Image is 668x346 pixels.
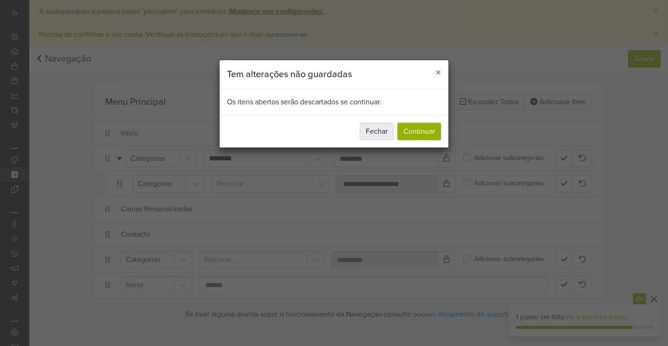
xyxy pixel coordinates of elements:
[227,68,352,81] h5: Tem alterações não guardadas
[428,60,448,86] button: Close
[220,89,448,115] div: Os itens abertos serão descartados se continuar.
[436,66,441,79] span: ×
[360,123,394,140] button: Fechar
[397,123,441,140] button: Continuar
